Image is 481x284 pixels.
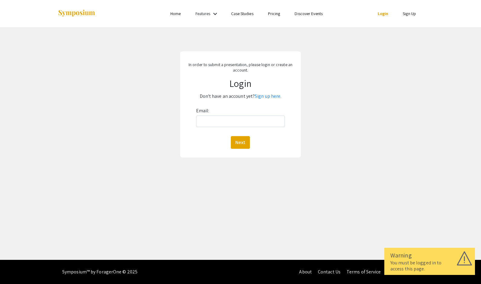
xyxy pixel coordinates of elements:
[347,269,381,275] a: Terms of Service
[185,91,296,101] p: Don't have an account yet?
[58,9,95,18] img: Symposium by ForagerOne
[195,11,211,16] a: Features
[299,269,312,275] a: About
[390,260,469,272] div: You must be logged in to access this page.
[403,11,416,16] a: Sign Up
[211,10,219,18] mat-icon: Expand Features list
[231,11,253,16] a: Case Studies
[185,78,296,89] h1: Login
[255,93,281,99] a: Sign up here.
[268,11,280,16] a: Pricing
[231,136,250,149] button: Next
[318,269,341,275] a: Contact Us
[295,11,323,16] a: Discover Events
[196,106,209,116] label: Email:
[378,11,389,16] a: Login
[170,11,181,16] a: Home
[185,62,296,73] p: In order to submit a presentation, please login or create an account.
[390,251,469,260] div: Warning
[62,260,137,284] div: Symposium™ by ForagerOne © 2025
